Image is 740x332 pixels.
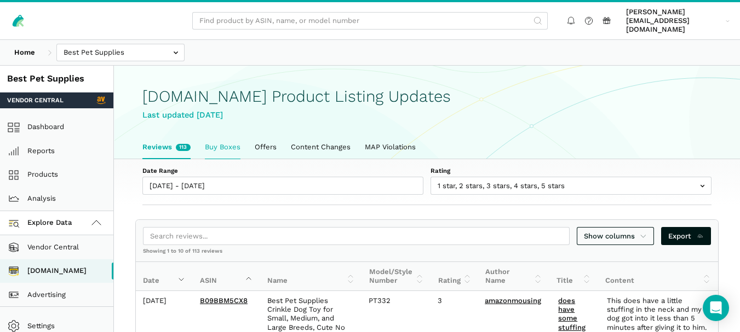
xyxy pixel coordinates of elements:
[358,136,423,159] a: MAP Violations
[11,217,72,230] span: Explore Data
[703,295,729,321] div: Open Intercom Messenger
[142,109,712,121] div: Last updated [DATE]
[7,73,106,85] div: Best Pet Supplies
[136,262,193,291] th: Date: activate to sort column ascending
[623,6,733,36] a: [PERSON_NAME][EMAIL_ADDRESS][DOMAIN_NAME]
[7,44,42,62] a: Home
[431,262,479,291] th: Rating: activate to sort column ascending
[431,177,712,195] input: 1 star, 2 stars, 3 stars, 4 stars, 5 stars
[584,231,647,242] span: Show columns
[248,136,284,159] a: Offers
[260,262,362,291] th: Name: activate to sort column ascending
[200,296,248,305] a: B09BBM5CX8
[431,166,712,175] label: Rating
[485,296,541,305] a: amazonmousing
[192,12,548,30] input: Find product by ASIN, name, or model number
[284,136,358,159] a: Content Changes
[549,262,598,291] th: Title: activate to sort column ascending
[176,144,191,151] span: New reviews in the last week
[558,296,586,331] a: does have some stuffing
[668,231,704,242] span: Export
[143,227,570,245] input: Search reviews...
[661,227,711,245] a: Export
[142,166,423,175] label: Date Range
[577,227,655,245] a: Show columns
[136,247,718,261] div: Showing 1 to 10 of 113 reviews
[142,88,712,106] h1: [DOMAIN_NAME] Product Listing Updates
[362,262,431,291] th: Model/Style Number: activate to sort column ascending
[626,8,722,34] span: [PERSON_NAME][EMAIL_ADDRESS][DOMAIN_NAME]
[198,136,248,159] a: Buy Boxes
[193,262,260,291] th: ASIN: activate to sort column ascending
[478,262,549,291] th: Author Name: activate to sort column ascending
[7,96,64,104] span: Vendor Central
[598,262,718,291] th: Content: activate to sort column ascending
[56,44,185,62] input: Best Pet Supplies
[135,136,198,159] a: Reviews113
